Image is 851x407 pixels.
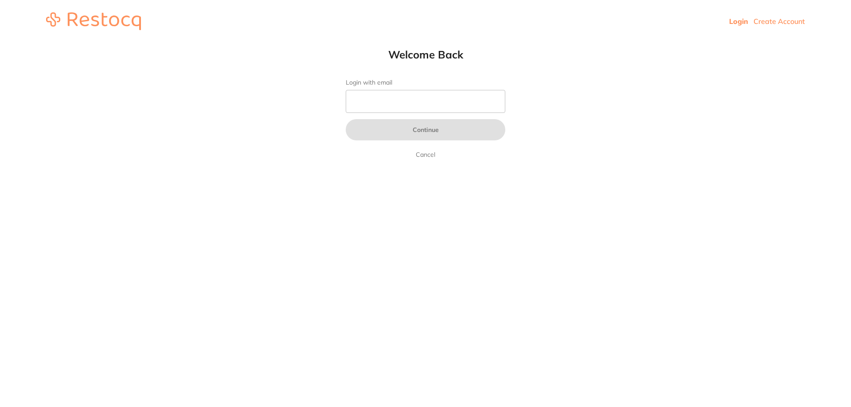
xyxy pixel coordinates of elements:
[414,149,437,160] a: Cancel
[346,119,505,140] button: Continue
[753,17,805,26] a: Create Account
[729,17,748,26] a: Login
[46,12,141,30] img: restocq_logo.svg
[328,48,523,61] h1: Welcome Back
[346,79,505,86] label: Login with email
